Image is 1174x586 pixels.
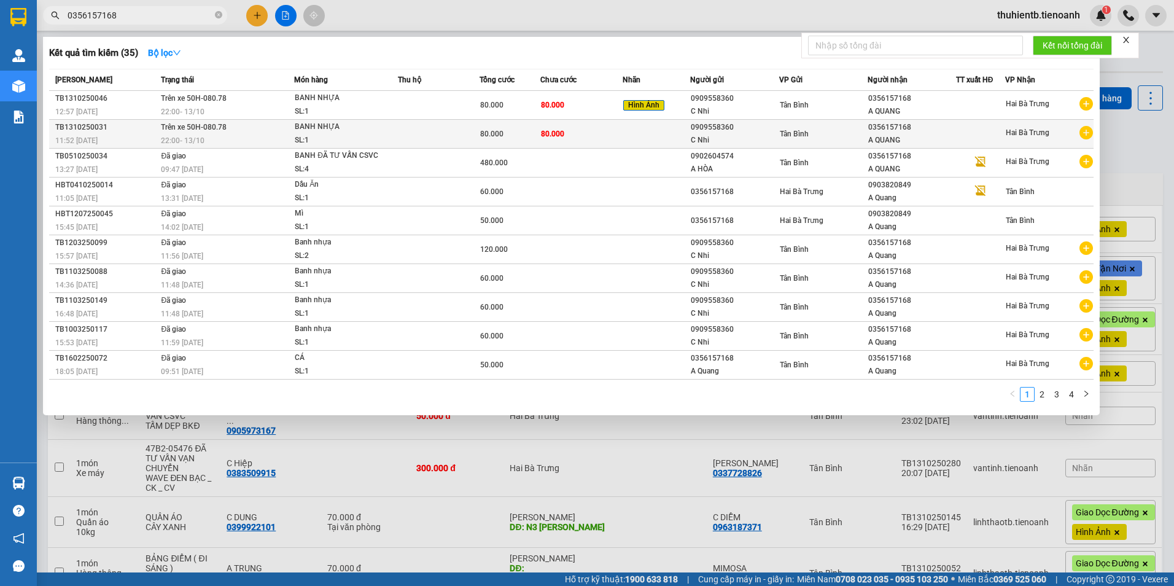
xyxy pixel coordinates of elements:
[1006,273,1049,281] span: Hai Bà Trưng
[779,76,803,84] span: VP Gửi
[295,294,387,307] div: Banh nhựa
[12,80,25,93] img: warehouse-icon
[868,221,955,233] div: A Quang
[1006,330,1049,339] span: Hai Bà Trưng
[55,352,157,365] div: TB1602250072
[480,274,503,283] span: 60.000
[295,365,387,378] div: SL: 1
[161,310,203,318] span: 11:48 [DATE]
[691,186,778,198] div: 0356157168
[161,165,203,174] span: 09:47 [DATE]
[540,76,577,84] span: Chưa cước
[541,130,564,138] span: 80.000
[10,8,26,26] img: logo-vxr
[1079,155,1093,168] span: plus-circle
[295,249,387,263] div: SL: 2
[295,236,387,249] div: Banh nhựa
[161,194,203,203] span: 13:31 [DATE]
[55,92,157,105] div: TB1310250046
[1006,157,1049,166] span: Hai Bà Trưng
[55,107,98,116] span: 12:57 [DATE]
[780,303,809,311] span: Tân Bình
[55,165,98,174] span: 13:27 [DATE]
[868,121,955,134] div: 0356157168
[55,310,98,318] span: 16:48 [DATE]
[1079,241,1093,255] span: plus-circle
[55,136,98,145] span: 11:52 [DATE]
[868,307,955,320] div: A Quang
[161,181,186,189] span: Đã giao
[956,76,993,84] span: TT xuất HĐ
[161,76,194,84] span: Trạng thái
[1079,328,1093,342] span: plus-circle
[868,236,955,249] div: 0356157168
[868,208,955,221] div: 0903820849
[148,48,181,58] strong: Bộ lọc
[55,150,157,163] div: TB0510250034
[868,249,955,262] div: A Quang
[691,323,778,336] div: 0909558360
[868,278,955,291] div: A Quang
[55,236,157,249] div: TB1203250099
[55,338,98,347] span: 15:53 [DATE]
[691,265,778,278] div: 0909558360
[161,338,203,347] span: 11:59 [DATE]
[1079,270,1093,284] span: plus-circle
[12,49,25,62] img: warehouse-icon
[1079,387,1094,402] button: right
[1035,388,1049,401] a: 2
[55,323,157,336] div: TB1003250117
[161,367,203,376] span: 09:51 [DATE]
[295,207,387,221] div: Mì
[295,178,387,192] div: Dầu Ăn
[161,281,203,289] span: 11:48 [DATE]
[691,236,778,249] div: 0909558360
[161,136,204,145] span: 22:00 - 13/10
[691,163,778,176] div: A HÒA
[1020,387,1035,402] li: 1
[691,92,778,105] div: 0909558360
[55,265,157,278] div: TB1103250088
[55,294,157,307] div: TB1103250149
[1050,388,1063,401] a: 3
[780,130,809,138] span: Tân Bình
[691,294,778,307] div: 0909558360
[480,101,503,109] span: 80.000
[55,194,98,203] span: 11:05 [DATE]
[1006,128,1049,137] span: Hai Bà Trưng
[691,352,778,365] div: 0356157168
[55,121,157,134] div: TB1310250031
[480,361,503,369] span: 50.000
[173,49,181,57] span: down
[780,274,809,283] span: Tân Bình
[780,187,823,196] span: Hai Bà Trưng
[1065,388,1078,401] a: 4
[868,179,955,192] div: 0903820849
[13,533,25,544] span: notification
[161,152,186,160] span: Đã giao
[55,179,157,192] div: HBT0410250014
[691,214,778,227] div: 0356157168
[215,10,222,21] span: close-circle
[295,351,387,365] div: CÁ
[691,336,778,349] div: C Nhi
[480,303,503,311] span: 60.000
[295,336,387,350] div: SL: 1
[1122,36,1130,44] span: close
[868,134,955,147] div: A QUANG
[295,278,387,292] div: SL: 1
[480,158,508,167] span: 480.000
[295,149,387,163] div: BANH ĐÃ TƯ VẤN CSVC
[295,221,387,234] div: SL: 1
[780,216,823,225] span: Hai Bà Trưng
[295,322,387,336] div: Banh nhựa
[55,223,98,232] span: 15:45 [DATE]
[161,94,227,103] span: Trên xe 50H-080.78
[868,76,908,84] span: Người nhận
[161,209,186,218] span: Đã giao
[1006,187,1035,196] span: Tân Bình
[295,92,387,105] div: BANH NHỰA
[868,294,955,307] div: 0356157168
[1035,387,1049,402] li: 2
[480,216,503,225] span: 50.000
